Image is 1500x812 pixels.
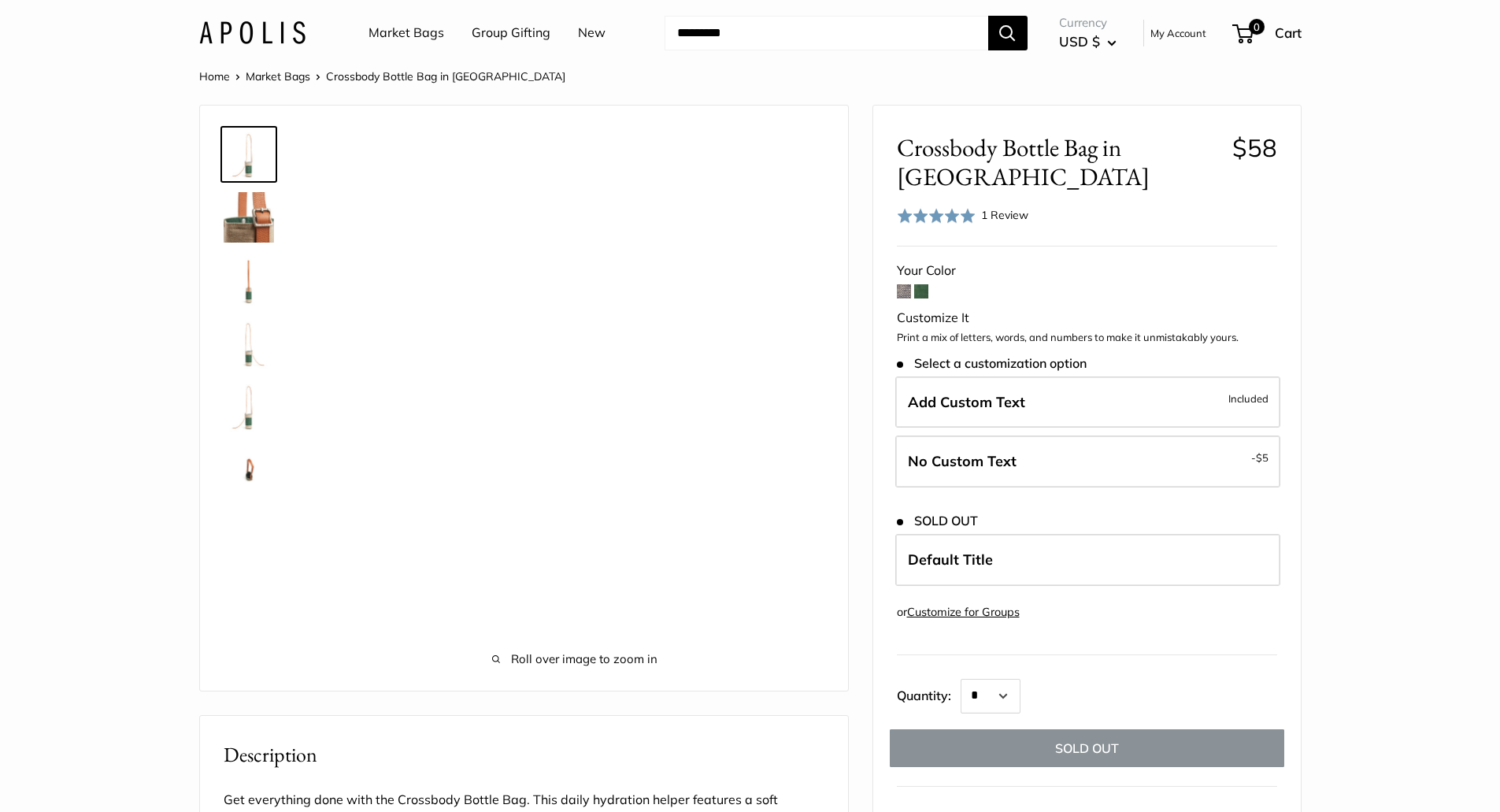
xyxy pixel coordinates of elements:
[224,444,274,495] img: Crossbody Bottle Bag in Field Green
[1059,29,1117,54] button: USD $
[578,21,606,45] a: New
[890,729,1284,767] button: SOLD OUT
[895,376,1280,428] label: Add Custom Text
[897,330,1277,346] p: Print a mix of letters, words, and numbers to make it unmistakably yours.
[199,69,230,83] a: Home
[908,452,1017,470] span: No Custom Text
[1059,33,1100,50] span: USD $
[326,648,824,670] span: Roll over image to zoom in
[897,356,1087,371] span: Select a customization option
[1228,389,1269,408] span: Included
[897,133,1220,191] span: Crossbody Bottle Bag in [GEOGRAPHIC_DATA]
[895,436,1280,488] label: Leave Blank
[199,21,306,44] img: Apolis
[897,602,1020,623] div: or
[224,255,274,306] img: Crossbody Bottle Bag in Field Green
[1150,24,1206,43] a: My Account
[1275,24,1302,41] span: Cart
[897,306,1277,330] div: Customize It
[224,318,274,369] img: Crossbody Bottle Bag in Field Green
[895,534,1280,586] label: Default Title
[897,674,961,714] label: Quantity:
[224,740,824,770] h2: Description
[897,259,1277,283] div: Your Color
[220,126,277,183] a: Crossbody Bottle Bag in Field Green
[908,393,1025,411] span: Add Custom Text
[665,16,988,50] input: Search...
[369,21,444,45] a: Market Bags
[220,441,277,498] a: Crossbody Bottle Bag in Field Green
[907,605,1020,619] a: Customize for Groups
[1251,448,1269,467] span: -
[220,315,277,372] a: Crossbody Bottle Bag in Field Green
[1059,12,1117,34] span: Currency
[988,16,1028,50] button: Search
[1232,132,1277,163] span: $58
[224,192,274,243] img: Crossbody Bottle Bag in Field Green
[224,381,274,432] img: Crossbody Bottle Bag in Field Green
[1256,451,1269,464] span: $5
[472,21,550,45] a: Group Gifting
[908,551,993,569] span: Default Title
[897,514,978,528] span: SOLD OUT
[220,252,277,309] a: Crossbody Bottle Bag in Field Green
[1248,19,1264,35] span: 0
[326,69,565,83] span: Crossbody Bottle Bag in [GEOGRAPHIC_DATA]
[246,69,310,83] a: Market Bags
[981,208,1028,222] span: 1 Review
[1234,20,1302,46] a: 0 Cart
[224,129,274,180] img: Crossbody Bottle Bag in Field Green
[199,66,565,87] nav: Breadcrumb
[220,378,277,435] a: Crossbody Bottle Bag in Field Green
[220,189,277,246] a: Crossbody Bottle Bag in Field Green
